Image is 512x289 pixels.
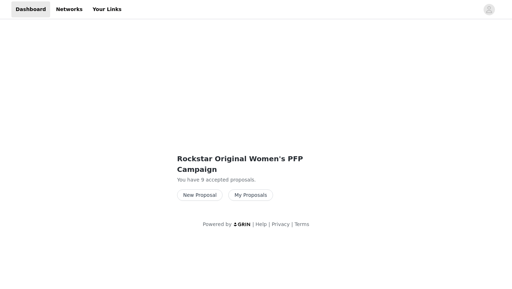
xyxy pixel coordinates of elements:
a: Privacy [272,221,290,227]
h2: Rockstar Original Women's PFP Campaign [177,153,335,175]
span: | [268,221,270,227]
span: | [252,221,254,227]
span: | [291,221,293,227]
span: s [252,177,254,183]
a: Terms [294,221,309,227]
p: You have 9 accepted proposal . [177,176,335,184]
button: New Proposal [177,189,223,201]
a: Dashboard [11,1,50,17]
span: Powered by [203,221,231,227]
div: avatar [486,4,492,15]
a: Help [256,221,267,227]
button: My Proposals [228,189,273,201]
a: Your Links [88,1,126,17]
a: Networks [52,1,87,17]
img: logo [233,222,251,227]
